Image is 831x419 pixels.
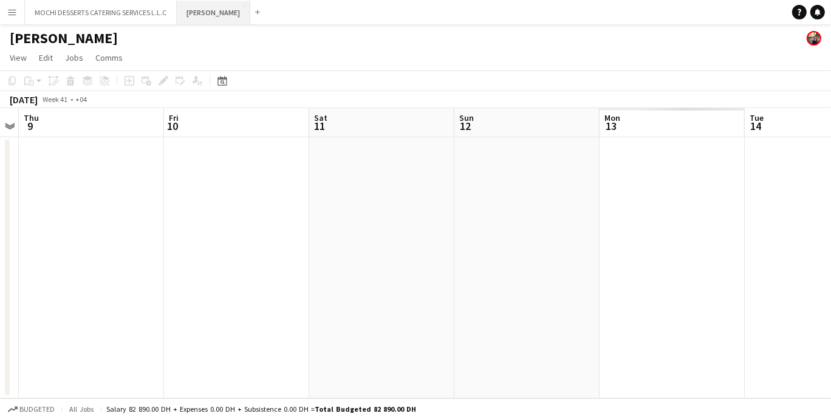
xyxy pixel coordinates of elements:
span: Mon [604,112,620,123]
span: Jobs [65,52,83,63]
h1: [PERSON_NAME] [10,29,118,47]
button: Budgeted [6,403,56,416]
a: Edit [34,50,58,66]
span: Total Budgeted 82 890.00 DH [315,404,416,414]
span: Budgeted [19,405,55,414]
span: 14 [748,119,764,133]
span: Week 41 [40,95,70,104]
span: Sun [459,112,474,123]
span: 10 [167,119,179,133]
span: 13 [603,119,620,133]
span: View [10,52,27,63]
div: [DATE] [10,94,38,106]
span: 11 [312,119,327,133]
a: Comms [91,50,128,66]
span: Tue [750,112,764,123]
span: All jobs [67,404,96,414]
span: Sat [314,112,327,123]
span: 12 [457,119,474,133]
span: Thu [24,112,39,123]
button: [PERSON_NAME] [177,1,250,24]
button: MOCHI DESSERTS CATERING SERVICES L.L.C [25,1,177,24]
app-user-avatar: Venus Joson [807,31,821,46]
div: +04 [75,95,87,104]
div: Salary 82 890.00 DH + Expenses 0.00 DH + Subsistence 0.00 DH = [106,404,416,414]
a: View [5,50,32,66]
span: Edit [39,52,53,63]
a: Jobs [60,50,88,66]
span: Fri [169,112,179,123]
span: Comms [95,52,123,63]
span: 9 [22,119,39,133]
